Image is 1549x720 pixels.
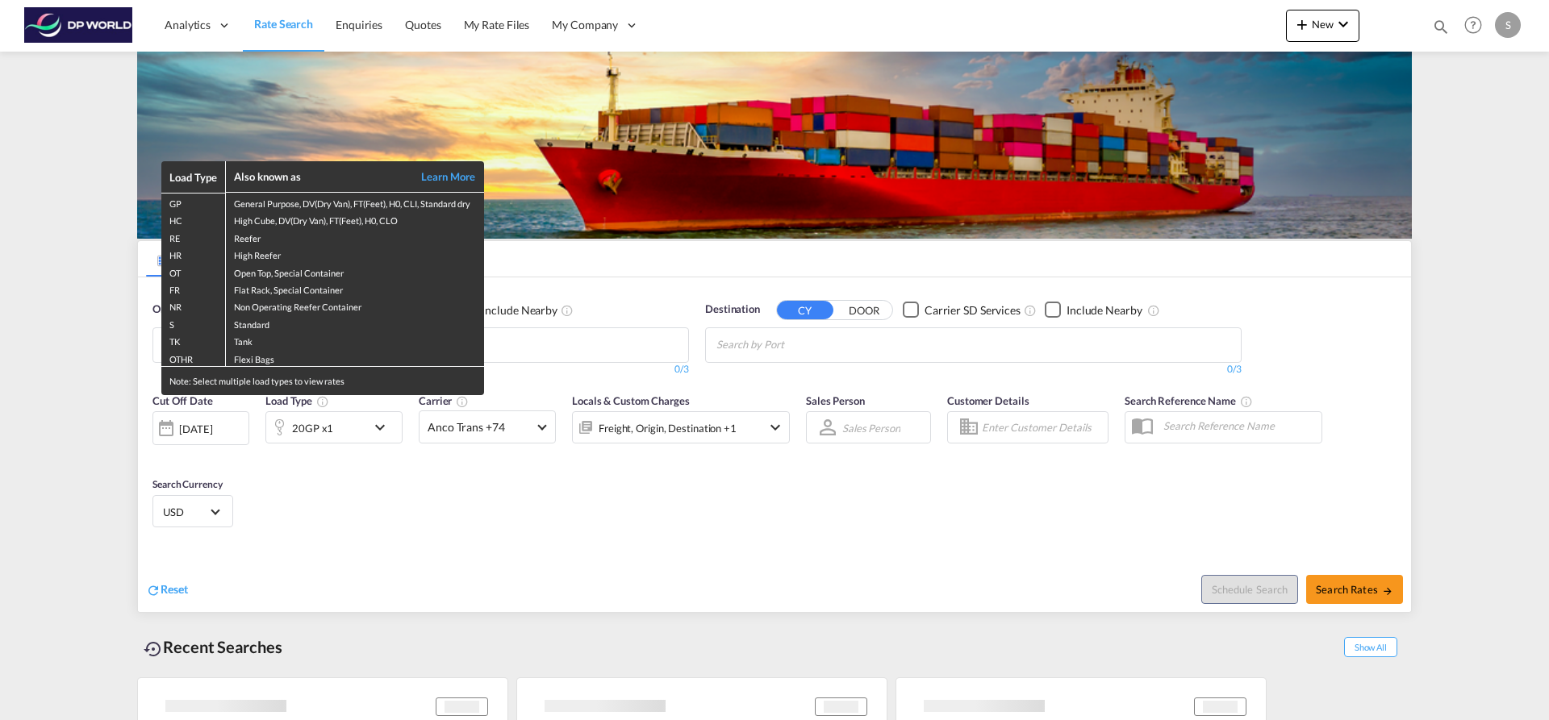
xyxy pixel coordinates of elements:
td: GP [161,193,226,210]
div: Note: Select multiple load types to view rates [161,367,484,395]
td: Reefer [226,228,484,245]
td: RE [161,228,226,245]
td: Open Top, Special Container [226,263,484,280]
th: Load Type [161,161,226,193]
div: Also known as [234,169,403,184]
td: HC [161,210,226,227]
td: FR [161,280,226,297]
td: Flexi Bags [226,349,484,367]
td: High Cube, DV(Dry Van), FT(Feet), H0, CLO [226,210,484,227]
td: Tank [226,331,484,348]
td: TK [161,331,226,348]
td: S [161,314,226,331]
td: OT [161,263,226,280]
td: High Reefer [226,245,484,262]
td: General Purpose, DV(Dry Van), FT(Feet), H0, CLI, Standard dry [226,193,484,210]
td: NR [161,297,226,314]
td: Non Operating Reefer Container [226,297,484,314]
td: Flat Rack, Special Container [226,280,484,297]
td: OTHR [161,349,226,367]
a: Learn More [403,169,476,184]
td: HR [161,245,226,262]
td: Standard [226,314,484,331]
